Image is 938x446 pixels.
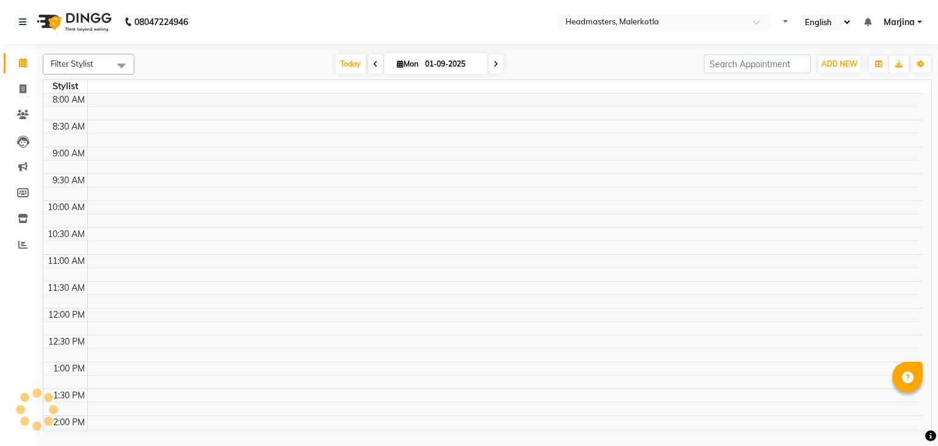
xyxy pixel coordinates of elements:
[51,59,93,68] span: Filter Stylist
[51,362,87,375] div: 1:00 PM
[50,174,87,187] div: 9:30 AM
[335,54,366,73] span: Today
[884,16,915,29] span: Marjina
[818,56,860,73] button: ADD NEW
[421,55,482,73] input: 2025-09-01
[31,5,115,39] img: logo
[50,93,87,106] div: 8:00 AM
[43,80,87,93] div: Stylist
[46,309,87,321] div: 12:00 PM
[50,120,87,133] div: 8:30 AM
[46,335,87,348] div: 12:30 PM
[50,147,87,160] div: 9:00 AM
[134,5,188,39] b: 08047224946
[45,201,87,214] div: 10:00 AM
[45,255,87,268] div: 11:00 AM
[821,59,857,68] span: ADD NEW
[45,228,87,241] div: 10:30 AM
[51,389,87,402] div: 1:30 PM
[45,282,87,294] div: 11:30 AM
[394,59,421,68] span: Mon
[704,54,811,73] input: Search Appointment
[51,416,87,429] div: 2:00 PM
